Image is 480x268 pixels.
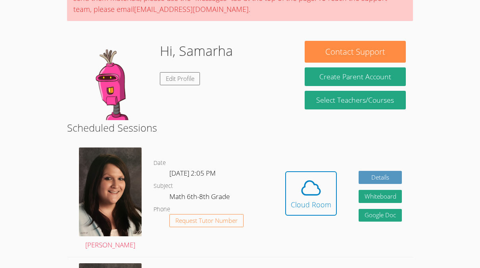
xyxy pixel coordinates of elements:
dd: Math 6th-8th Grade [169,191,231,205]
dt: Subject [154,181,173,191]
button: Cloud Room [285,171,337,216]
button: Contact Support [305,41,406,63]
a: Select Teachers/Courses [305,91,406,109]
a: Details [359,171,402,184]
button: Create Parent Account [305,67,406,86]
a: Edit Profile [160,72,200,85]
img: default.png [74,41,154,120]
div: Cloud Room [291,199,331,210]
span: Request Tutor Number [175,218,238,224]
img: avatar.png [79,147,142,236]
dt: Phone [154,205,170,214]
h2: Scheduled Sessions [67,120,413,135]
dt: Date [154,158,166,168]
span: [DATE] 2:05 PM [169,168,216,178]
a: [PERSON_NAME] [79,147,142,251]
h1: Hi, Samarha [160,41,233,61]
button: Request Tutor Number [169,214,244,227]
button: Whiteboard [359,190,402,203]
a: Google Doc [359,209,402,222]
